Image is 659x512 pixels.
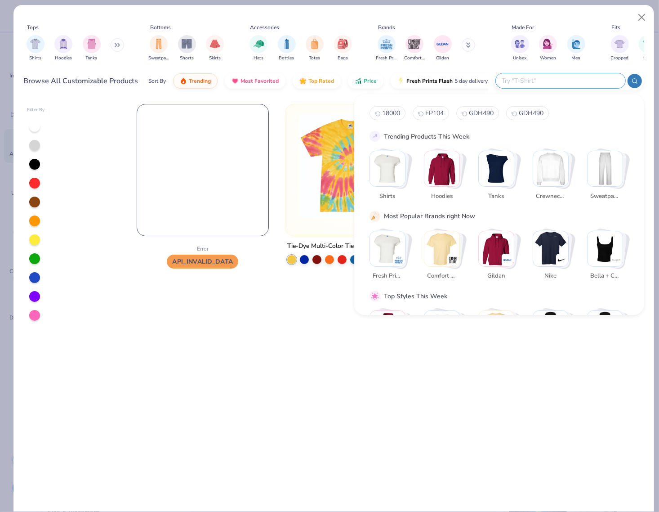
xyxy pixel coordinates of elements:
span: GDH490 [469,109,494,117]
img: Sportswear [424,311,459,346]
img: Crewnecks [533,151,568,186]
div: Browse All Customizable Products [24,76,138,86]
img: Preppy [588,311,623,346]
span: Unisex [513,55,527,62]
div: filter for Cropped [611,35,629,62]
div: filter for Hoodies [54,35,72,62]
button: filter button [334,35,352,62]
div: filter for Slim [639,35,657,62]
img: Nike [558,256,567,265]
button: filter button [611,35,629,62]
button: Stack Card Button Nike [533,231,574,284]
button: Stack Card Button Fresh Prints [370,231,411,284]
button: Stack Card Button Preppy [587,310,628,364]
div: filter for Women [539,35,557,62]
button: filter button [27,35,45,62]
button: Top Rated [293,73,341,89]
button: Stack Card Button Crewnecks [533,151,574,204]
img: Comfort Colors Image [408,37,421,51]
span: Price [364,77,377,85]
span: Shorts [180,55,194,62]
img: Bags Image [338,39,347,49]
span: Nike [536,272,565,281]
span: Bella + Canvas [591,272,620,281]
div: filter for Unisex [511,35,529,62]
button: filter button [306,35,324,62]
span: Men [572,55,581,62]
img: Fresh Prints [370,231,405,266]
div: filter for Men [567,35,585,62]
span: Fresh Prints [376,55,397,62]
button: Stack Card Button Sweatpants [587,151,628,204]
div: Filter By [27,107,45,113]
button: Stack Card Button Athleisure [478,310,520,364]
div: filter for Bags [334,35,352,62]
span: Most Favorited [240,77,279,85]
div: filter for Shirts [27,35,45,62]
img: Bella + Canvas [612,256,621,265]
span: Comfort Colors [404,55,425,62]
button: filter button [83,35,101,62]
div: Most Popular Brands right Now [384,211,475,221]
img: flash.gif [397,77,405,85]
button: Stack Card Button Outdoorsy [533,310,574,364]
span: GDH490 [519,109,543,117]
img: Athleisure [479,311,514,346]
img: Gildan [479,231,514,266]
span: Sweatpants [591,192,620,201]
div: Sort By [148,77,166,85]
button: filter button [249,35,267,62]
img: 15775a37-63d2-4746-a7ab-9094fa584540 [294,113,408,218]
button: Stack Card Button Hoodies [424,151,465,204]
img: placeholder.png [137,104,268,236]
input: Try "T-Shirt" [501,76,619,86]
span: Cropped [611,55,629,62]
span: Bags [338,55,348,62]
div: Made For [512,23,534,31]
button: Close [633,9,650,26]
img: pink_star.gif [371,292,379,300]
img: Hoodies [424,151,459,186]
div: Accessories [250,23,280,31]
div: filter for Bottles [278,35,296,62]
button: Most Favorited [225,73,285,89]
button: 180000 [370,106,405,120]
img: Unisex Image [515,39,525,49]
span: Crewnecks [536,192,565,201]
button: GDH4903 [506,106,549,120]
img: Hats Image [254,39,264,49]
span: Comfort Colors [427,272,457,281]
div: filter for Totes [306,35,324,62]
button: filter button [178,35,196,62]
button: Stack Card Button Comfort Colors [424,231,465,284]
span: Shirts [29,55,41,62]
button: filter button [404,35,425,62]
button: FP1041 [413,106,449,120]
span: Shirts [373,192,402,201]
img: trend_line.gif [371,132,379,140]
img: Shirts Image [30,39,40,49]
img: party_popper.gif [371,212,379,220]
span: Sweatpants [148,55,169,62]
span: FP104 [425,109,444,117]
div: filter for Tanks [83,35,101,62]
div: Tie-Dye Multi-Color Tie-Dyed T-Shirt [287,241,392,252]
span: Skirts [209,55,221,62]
img: Tanks Image [87,39,97,49]
span: Top Rated [308,77,334,85]
button: Stack Card Button Bella + Canvas [587,231,628,284]
span: Hoodies [55,55,72,62]
div: Top Styles This Week [384,292,447,301]
img: Outdoorsy [533,311,568,346]
button: filter button [54,35,72,62]
span: Slim [643,55,652,62]
img: Nike [533,231,568,266]
div: Fits [611,23,620,31]
button: filter button [376,35,397,62]
div: Trending Products This Week [384,132,469,141]
div: Error [137,245,269,252]
img: TopRated.gif [299,77,307,85]
img: Skirts Image [210,39,220,49]
img: Totes Image [310,39,320,49]
img: Shirts [370,151,405,186]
